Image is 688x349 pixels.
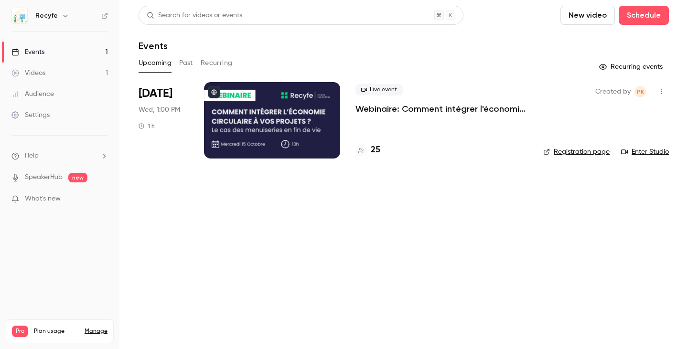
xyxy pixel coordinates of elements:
[201,55,233,71] button: Recurring
[355,84,403,95] span: Live event
[371,144,380,157] h4: 25
[25,172,63,182] a: SpeakerHub
[85,328,107,335] a: Manage
[11,89,54,99] div: Audience
[147,11,242,21] div: Search for videos or events
[25,151,39,161] span: Help
[634,86,646,97] span: Pauline KATCHAVENDA
[11,151,108,161] li: help-dropdown-opener
[355,144,380,157] a: 25
[12,8,27,23] img: Recyfe
[139,55,172,71] button: Upcoming
[25,194,61,204] span: What's new
[621,147,669,157] a: Enter Studio
[595,86,631,97] span: Created by
[35,11,58,21] h6: Recyfe
[12,326,28,337] span: Pro
[543,147,610,157] a: Registration page
[11,47,44,57] div: Events
[139,40,168,52] h1: Events
[11,68,45,78] div: Videos
[637,86,644,97] span: PK
[139,105,180,115] span: Wed, 1:00 PM
[139,82,189,159] div: Oct 15 Wed, 1:00 PM (Europe/Paris)
[595,59,669,74] button: Recurring events
[619,6,669,25] button: Schedule
[11,110,50,120] div: Settings
[355,103,528,115] a: Webinaire: Comment intégrer l'économie circulaire dans vos projets ?
[560,6,615,25] button: New video
[34,328,79,335] span: Plan usage
[139,86,172,101] span: [DATE]
[68,173,87,182] span: new
[179,55,193,71] button: Past
[139,122,155,130] div: 1 h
